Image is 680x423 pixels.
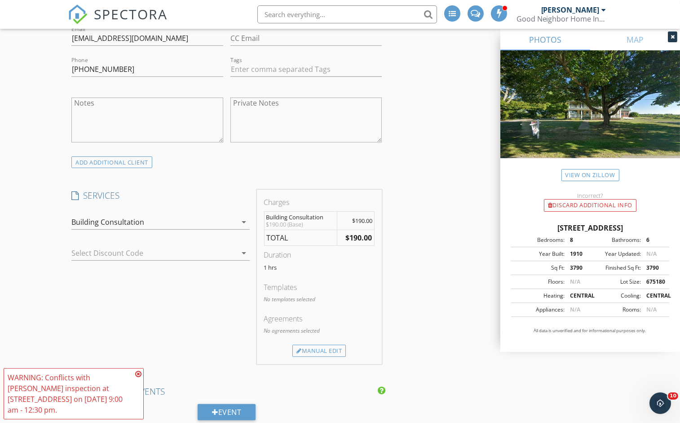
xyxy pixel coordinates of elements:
div: Charges [264,197,375,208]
div: Year Updated: [590,250,641,258]
div: 1910 [565,250,590,258]
i: arrow_drop_down [239,217,250,227]
div: Discard Additional info [544,199,636,212]
div: Event [198,404,256,420]
a: PHOTOS [500,29,590,50]
p: 1 hrs [264,264,375,271]
div: Bathrooms: [590,236,641,244]
div: 675180 [641,278,667,286]
input: Search everything... [257,5,437,23]
p: No templates selected [264,295,375,303]
a: SPECTORA [68,12,168,31]
div: 3790 [641,264,667,272]
h4: INSPECTION EVENTS [71,386,382,397]
div: Building Consultation [71,218,144,226]
span: 10 [668,392,678,400]
span: N/A [646,306,657,313]
p: No agreements selected [264,327,375,335]
span: N/A [646,250,657,258]
div: Good Neighbor Home Inspections [517,14,606,23]
i: arrow_drop_down [239,248,250,258]
div: Building Consultation [266,214,335,221]
div: [STREET_ADDRESS] [511,223,669,233]
div: 3790 [565,264,590,272]
div: [PERSON_NAME] [541,5,600,14]
a: MAP [590,29,680,50]
span: SPECTORA [94,4,168,23]
div: Finished Sq Ft: [590,264,641,272]
div: Duration [264,249,375,260]
p: All data is unverified and for informational purposes only. [511,328,669,334]
div: Floors: [514,278,565,286]
div: ADD ADDITIONAL client [71,156,152,169]
iframe: Intercom live chat [649,392,671,414]
div: 6 [641,236,667,244]
span: $190.00 [352,217,372,225]
td: TOTAL [264,230,337,245]
div: Rooms: [590,306,641,314]
div: Cooling: [590,292,641,300]
div: 8 [565,236,590,244]
div: Manual Edit [292,345,346,357]
div: Heating: [514,292,565,300]
h4: SERVICES [71,190,249,201]
strong: $190.00 [345,233,372,243]
div: WARNING: Conflicts with [PERSON_NAME] inspection at [STREET_ADDRESS] on [DATE] 9:00 am - 12:30 pm. [8,372,132,415]
div: Sq Ft: [514,264,565,272]
div: Lot Size: [590,278,641,286]
div: Appliances: [514,306,565,314]
img: The Best Home Inspection Software - Spectora [68,4,88,24]
span: N/A [570,278,580,285]
span: N/A [570,306,580,313]
div: CENTRAL [641,292,667,300]
div: Agreements [264,313,375,324]
div: Templates [264,282,375,293]
div: Incorrect? [500,192,680,199]
div: Year Built: [514,250,565,258]
img: streetview [500,50,680,180]
a: View on Zillow [561,169,619,181]
div: CENTRAL [565,292,590,300]
div: Bedrooms: [514,236,565,244]
div: $190.00 (Base) [266,221,335,228]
